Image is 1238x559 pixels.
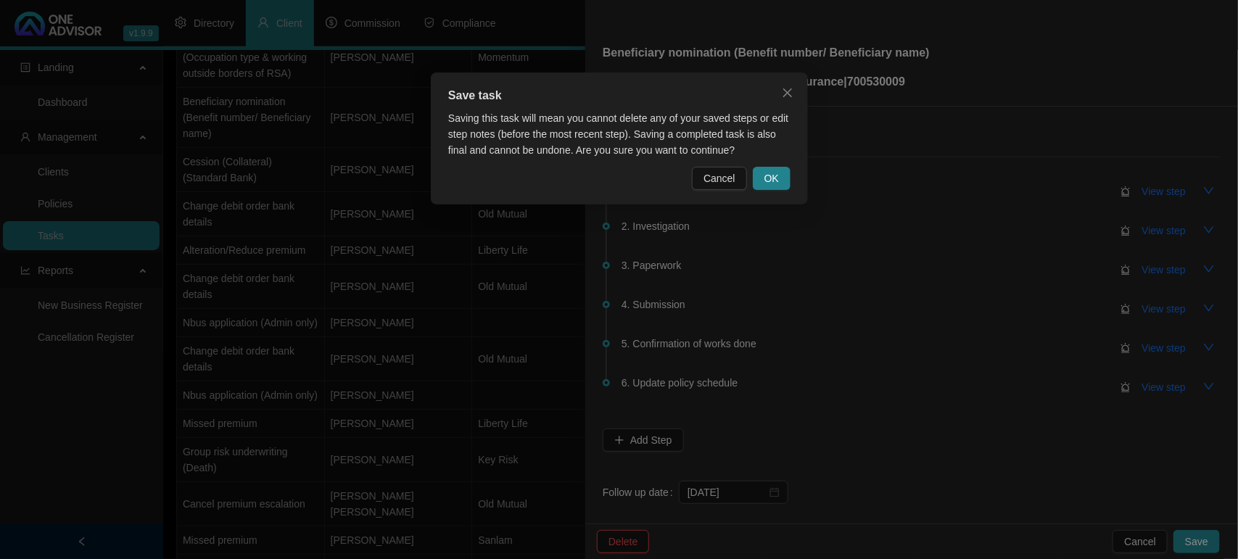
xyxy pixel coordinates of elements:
div: Saving this task will mean you cannot delete any of your saved steps or edit step notes (before t... [448,110,791,158]
button: Close [776,81,799,104]
span: OK [764,170,778,186]
button: OK [752,167,790,190]
span: Cancel [703,170,735,186]
div: Save task [448,87,791,104]
span: close [782,87,793,99]
button: Cancel [692,167,747,190]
